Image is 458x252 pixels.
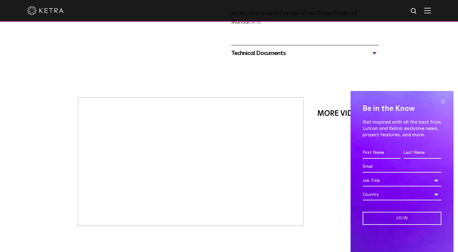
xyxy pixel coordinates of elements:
a: here [250,20,260,25]
div: More Videos [317,106,371,121]
p: Get inspired with all the best from Lutron and Ketra: exclusive news, project features, and more. [363,119,441,138]
input: Email [363,161,441,173]
img: search icon [410,8,418,15]
div: Technical Documents [231,48,379,58]
input: First Name [363,147,400,159]
div: Country [363,189,441,200]
div: Job Title [363,175,441,186]
img: Hamburger%20Nav.svg [424,8,431,13]
input: Last Name [404,147,441,159]
input: Join [363,212,441,225]
img: ketra-logo-2019-white [27,6,64,15]
h4: Be in the Know [363,103,441,115]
